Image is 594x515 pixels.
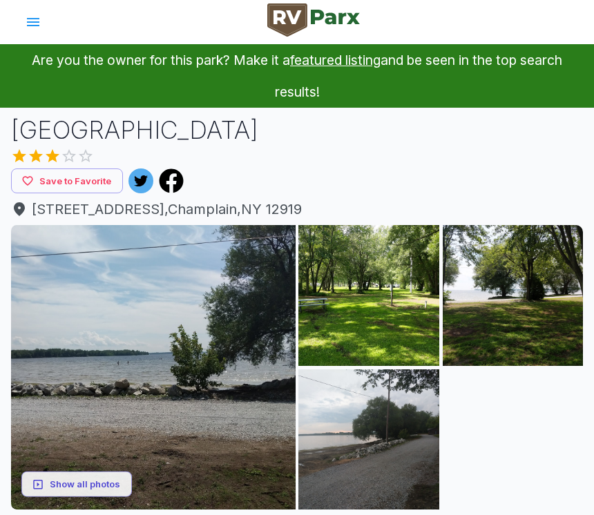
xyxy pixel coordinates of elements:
img: AAcXr8rqj8hkRsUNjXH2fgkdQjlDRBfIPBcXR0nESsNVC7HW2F6bb0JzrLR6hvm9J0Ce8s4W1thxBcebxy3sC5ASBbxCWaoc-... [11,225,296,509]
a: RVParx Logo [267,3,360,41]
button: Save to Favorite [11,168,123,194]
h1: [GEOGRAPHIC_DATA] [11,113,583,148]
img: AAcXr8pPYx_T8BSMh8ec7nIlfLIdZngAXNX4TKg9eF802ciERlxyWX0dUOzW3bFaCmDit0R1dunCtHXnCnoMENLnhVg3n3Du7... [443,369,583,509]
span: [STREET_ADDRESS] , Champlain , NY 12919 [11,199,583,220]
img: RVParx Logo [267,3,360,37]
a: featured listing [290,52,381,68]
img: AAcXr8rrXYXoQutPzaIQKlSfot1jQpnW1b6ezR6pIhbjMw5XqKdQ_Fc-6YLk6p1bPznsbryBnhZGZZxbzTC8V0ZP0Yopc91o_... [443,225,583,365]
img: AAcXr8rskeBaT9KlNhrGmrQjnh0GuqyyrS21qBwKsco2dkvGKop4o0BjHehl5aWXhvRuOtk4_f9cOpRYLHbRmPrYUl4nHitYq... [298,369,439,509]
img: AAcXr8pw5B5Me8_hqsdh8_m4OHYeIjEuHXmZFmhmicWSEP3SdHkZkvy0Ej0zVvlhwKhFvoqahdiMxlcXmiu21-WQJp1InvV8r... [298,225,439,365]
button: Show all photos [21,472,132,497]
button: account of current user [17,6,50,39]
p: Are you the owner for this park? Make it a and be seen in the top search results! [17,44,577,108]
a: [STREET_ADDRESS],Champlain,NY 12919 [11,199,583,220]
